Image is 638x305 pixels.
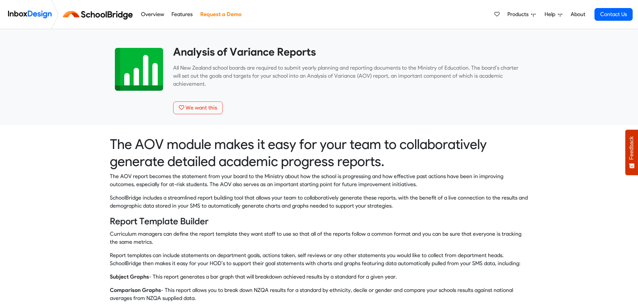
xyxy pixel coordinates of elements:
[110,172,528,188] p: The AOV report becomes the statement from your board to the Ministry about how the school is prog...
[545,10,558,18] span: Help
[110,251,528,268] p: Report templates can include statements on department goals, actions taken, self reviews or any o...
[110,286,528,302] p: - This report allows you to break down NZQA results for a standard by ethnicity, decile or gender...
[62,6,137,22] img: schoolbridge logo
[110,274,149,280] strong: Subject Graphs
[110,215,528,227] h4: Report Template Builder
[542,8,565,21] a: Help
[110,194,528,210] p: SchoolBridge includes a streamlined report building tool that allows your team to collaboratively...
[629,136,635,160] span: Feedback
[139,8,166,21] a: Overview
[110,287,161,293] strong: Comparison Graphs
[569,8,587,21] a: About
[594,8,633,21] a: Contact Us
[110,273,528,281] p: - This report generates a bar graph that will breakdown achieved results by a standard for a give...
[110,136,528,170] heading: The AOV module makes it easy for your team to collaboratively generate detailed academic progress...
[507,10,531,18] span: Products
[186,104,217,111] span: We want this
[173,64,523,96] p: ​All New Zealand school boards are required to submit yearly planning and reporting documents to ...
[173,101,223,114] button: We want this
[170,8,195,21] a: Features
[110,230,528,246] p: Curriculum managers can define the report template they want staff to use so that all of the repo...
[198,8,243,21] a: Request a Demo
[173,45,523,59] heading: Analysis of Variance Reports
[505,8,538,21] a: Products
[625,130,638,175] button: Feedback - Show survey
[115,45,163,93] img: 2022_01_13_icon_analysis_report.svg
